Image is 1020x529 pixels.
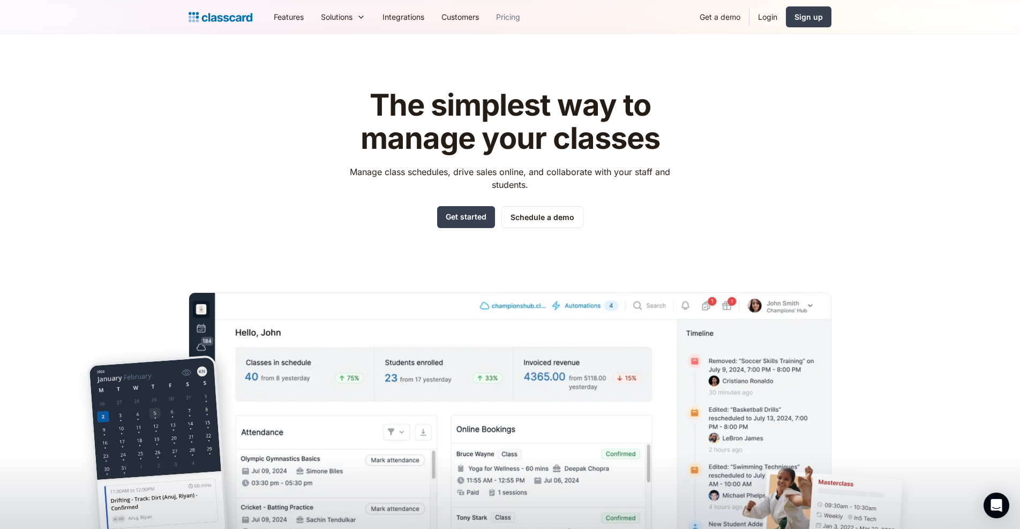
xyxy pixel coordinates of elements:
[786,6,831,27] a: Sign up
[265,5,312,29] a: Features
[189,10,252,25] a: home
[437,206,495,228] a: Get started
[433,5,487,29] a: Customers
[691,5,749,29] a: Get a demo
[340,89,680,155] h1: The simplest way to manage your classes
[984,493,1009,518] div: Open Intercom Messenger
[374,5,433,29] a: Integrations
[312,5,374,29] div: Solutions
[321,11,352,22] div: Solutions
[501,206,583,228] a: Schedule a demo
[487,5,529,29] a: Pricing
[794,11,823,22] div: Sign up
[340,165,680,191] p: Manage class schedules, drive sales online, and collaborate with your staff and students.
[749,5,786,29] a: Login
